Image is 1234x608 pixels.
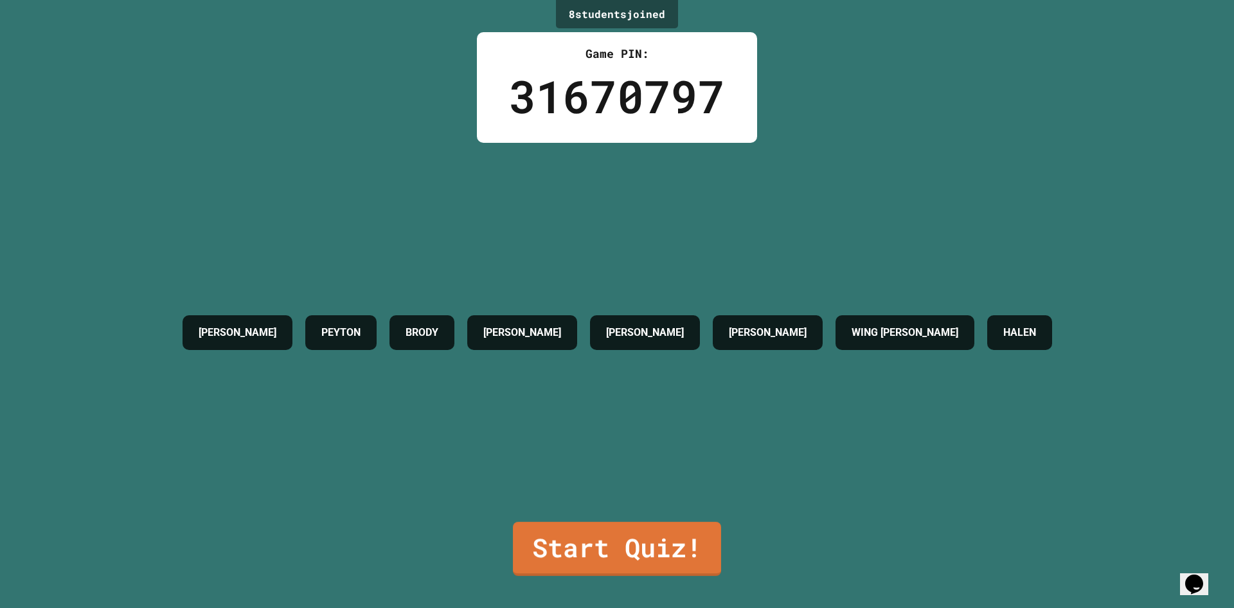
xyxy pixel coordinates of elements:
[406,325,438,340] h4: BRODY
[321,325,361,340] h4: PEYTON
[509,62,725,130] div: 31670797
[852,325,958,340] h4: WING [PERSON_NAME]
[606,325,684,340] h4: [PERSON_NAME]
[729,325,807,340] h4: [PERSON_NAME]
[199,325,276,340] h4: [PERSON_NAME]
[1003,325,1036,340] h4: HALEN
[1180,557,1221,595] iframe: chat widget
[509,45,725,62] div: Game PIN:
[483,325,561,340] h4: [PERSON_NAME]
[513,522,721,576] a: Start Quiz!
